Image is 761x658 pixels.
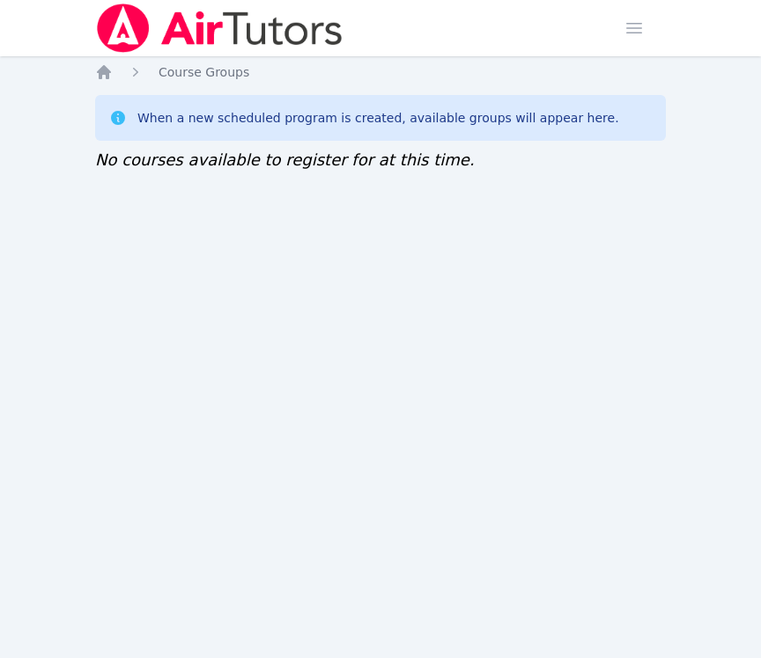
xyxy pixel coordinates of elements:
[159,63,249,81] a: Course Groups
[95,63,666,81] nav: Breadcrumb
[159,65,249,79] span: Course Groups
[137,109,619,127] div: When a new scheduled program is created, available groups will appear here.
[95,150,475,169] span: No courses available to register for at this time.
[95,4,344,53] img: Air Tutors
